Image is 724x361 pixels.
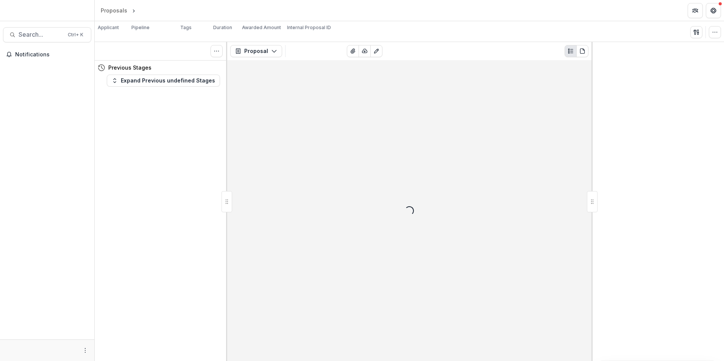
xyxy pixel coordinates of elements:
p: Duration [213,24,232,31]
button: Plaintext view [565,45,577,57]
p: Applicant [98,24,119,31]
button: Toggle View Cancelled Tasks [211,45,223,57]
button: Proposal [230,45,282,57]
button: Partners [688,3,703,18]
div: Proposals [101,6,127,14]
button: Edit as form [370,45,382,57]
button: PDF view [576,45,588,57]
div: Ctrl + K [66,31,85,39]
span: Notifications [15,51,88,58]
button: Expand Previous undefined Stages [107,75,220,87]
p: Tags [180,24,192,31]
span: Search... [19,31,63,38]
p: Internal Proposal ID [287,24,331,31]
p: Pipeline [131,24,150,31]
button: Notifications [3,48,91,61]
button: Get Help [706,3,721,18]
p: Awarded Amount [242,24,281,31]
a: Proposals [98,5,130,16]
button: More [81,346,90,355]
button: View Attached Files [347,45,359,57]
h4: Previous Stages [108,64,151,72]
nav: breadcrumb [98,5,169,16]
button: Search... [3,27,91,42]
